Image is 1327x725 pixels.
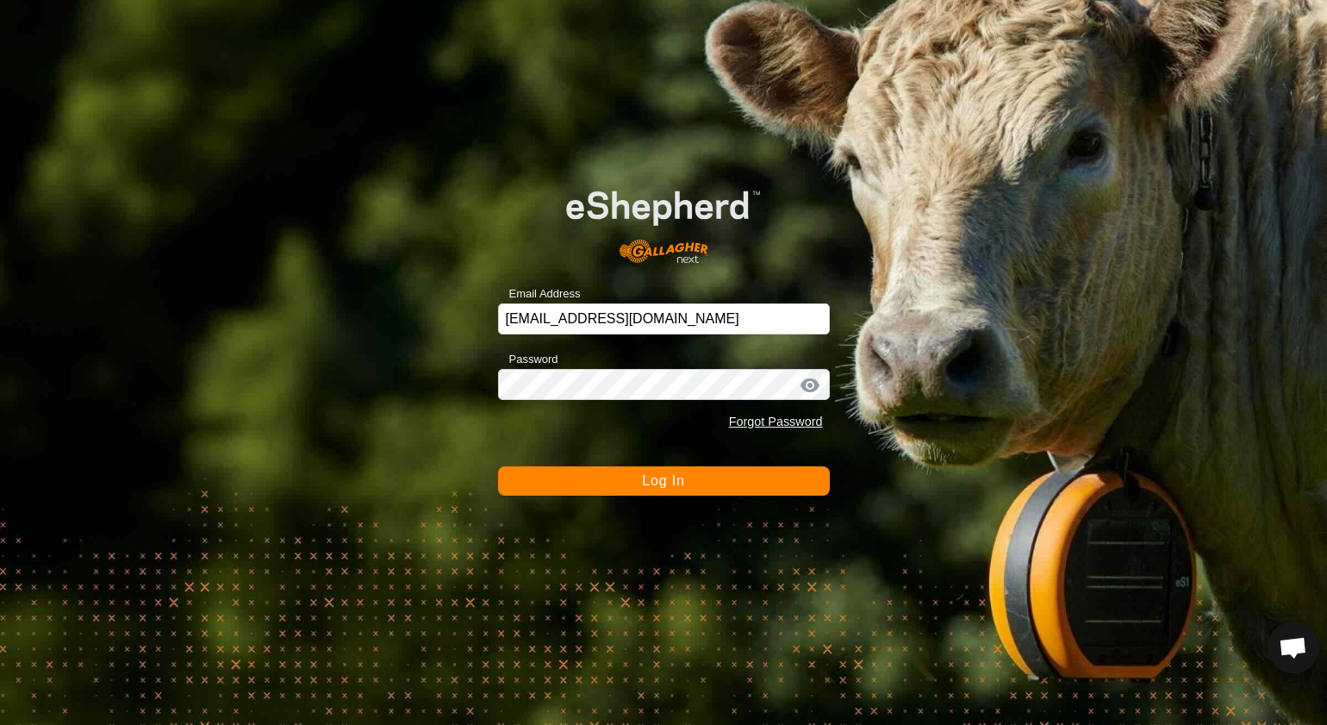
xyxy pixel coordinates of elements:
input: Email Address [498,303,830,334]
label: Email Address [498,285,581,303]
img: E-shepherd Logo [531,163,796,276]
button: Log In [498,466,830,496]
span: Log In [642,473,684,488]
label: Password [498,351,558,368]
div: Open chat [1268,622,1319,673]
a: Forgot Password [729,415,823,428]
